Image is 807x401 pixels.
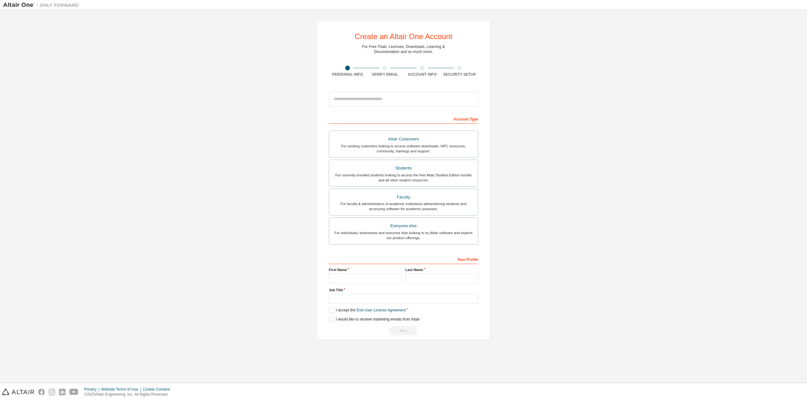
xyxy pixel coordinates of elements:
div: For individuals, businesses and everyone else looking to try Altair software and explore our prod... [333,230,474,240]
div: Students [333,164,474,173]
div: Verify Email [366,72,404,77]
div: Website Terms of Use [101,387,143,392]
div: For Free Trials, Licenses, Downloads, Learning & Documentation and so much more. [362,44,445,54]
div: Security Setup [441,72,479,77]
div: Altair Customers [333,135,474,144]
label: Job Title [329,287,478,292]
label: I accept the [329,308,406,313]
div: Cookie Consent [143,387,173,392]
div: Privacy [84,387,101,392]
img: linkedin.svg [59,389,66,395]
div: Everyone else [333,221,474,230]
label: I would like to receive marketing emails from Altair [329,317,420,322]
div: Account Type [329,114,478,124]
label: Last Name [405,267,478,272]
div: Create an Altair One Account [355,33,452,40]
img: Altair One [3,2,82,8]
div: Faculty [333,193,474,202]
a: End-User License Agreement [357,308,406,312]
img: youtube.svg [69,389,78,395]
div: Account Info [403,72,441,77]
div: For currently enrolled students looking to access the free Altair Student Edition bundle and all ... [333,173,474,183]
label: First Name [329,267,402,272]
div: Personal Info [329,72,366,77]
img: altair_logo.svg [2,389,34,395]
p: © 2025 Altair Engineering, Inc. All Rights Reserved. [84,392,174,397]
div: For existing customers looking to access software downloads, HPC resources, community, trainings ... [333,144,474,154]
div: Your Profile [329,254,478,264]
img: facebook.svg [38,389,45,395]
img: instagram.svg [49,389,55,395]
div: Read and acccept EULA to continue [329,326,478,335]
div: For faculty & administrators of academic institutions administering students and accessing softwa... [333,201,474,211]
